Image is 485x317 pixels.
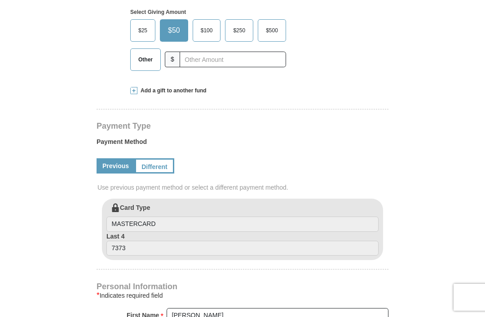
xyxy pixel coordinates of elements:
h4: Payment Type [97,122,388,130]
strong: Select Giving Amount [130,9,186,15]
a: Previous [97,158,135,174]
span: $50 [163,24,185,37]
span: $250 [229,24,250,37]
span: Other [134,53,157,66]
input: Other Amount [180,52,286,67]
label: Payment Method [97,137,388,151]
span: Add a gift to another fund [137,87,207,95]
input: Card Type [106,217,379,232]
span: Use previous payment method or select a different payment method. [97,183,389,192]
div: Indicates required field [97,290,388,301]
label: Last 4 [106,232,379,256]
a: Different [135,158,174,174]
span: $ [165,52,180,67]
label: Card Type [106,203,379,232]
h4: Personal Information [97,283,388,290]
span: $25 [134,24,152,37]
span: $500 [261,24,282,37]
input: Last 4 [106,241,379,256]
span: $100 [196,24,217,37]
